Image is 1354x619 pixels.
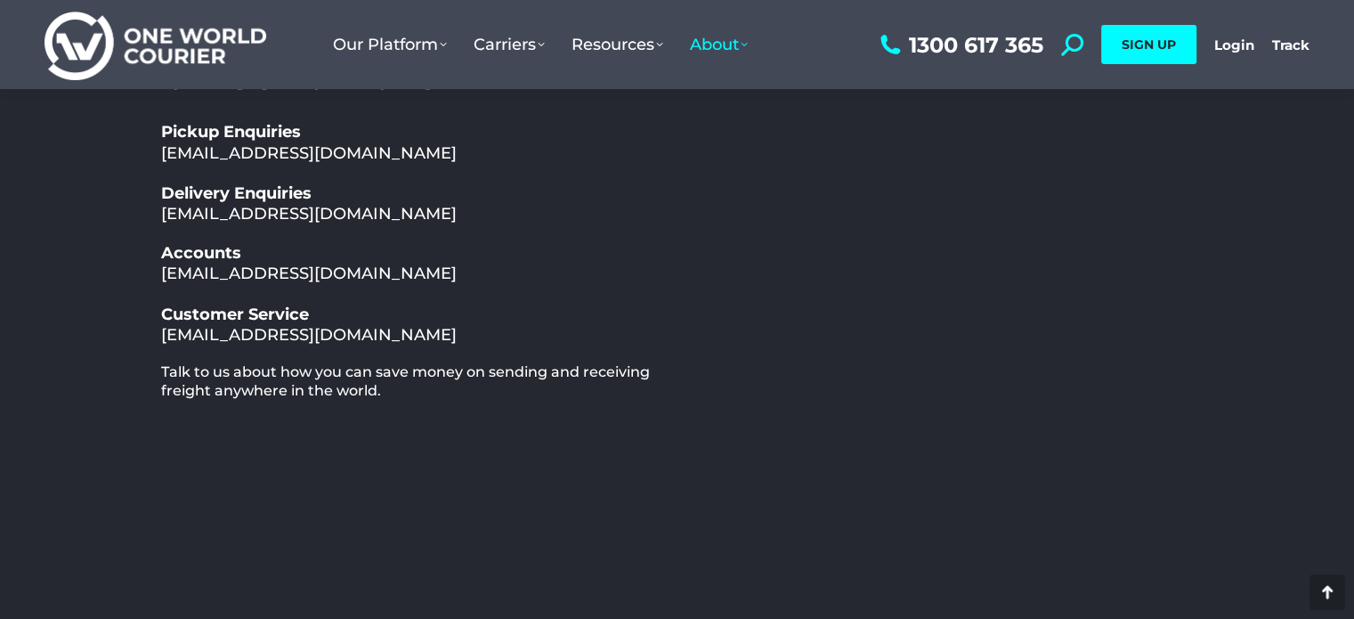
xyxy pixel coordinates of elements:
a: Our Platform [320,17,460,72]
a: Customer Service[EMAIL_ADDRESS][DOMAIN_NAME] [161,305,457,345]
span: Carriers [474,35,545,54]
a: SIGN UP [1101,25,1196,64]
b: Delivery Enquiries [161,183,312,203]
a: 1300 617 365 [876,34,1043,56]
span: Resources [572,35,663,54]
a: Accounts[EMAIL_ADDRESS][DOMAIN_NAME] [161,243,457,283]
span: Our Platform [333,35,447,54]
span: About [690,35,748,54]
b: Pickup Enquiries [161,122,301,142]
a: Carriers [460,17,558,72]
h2: Talk to us about how you can save money on sending and receiving freight anywhere in the world. [161,363,669,401]
img: One World Courier [45,9,266,81]
b: Accounts [161,243,241,263]
span: SIGN UP [1122,37,1176,53]
a: About [677,17,761,72]
a: Login [1214,37,1254,53]
a: Track [1272,37,1309,53]
a: Resources [558,17,677,72]
b: Customer Service [161,305,309,324]
a: Pickup Enquiries[EMAIL_ADDRESS][DOMAIN_NAME] [161,122,457,162]
a: Delivery Enquiries[EMAIL_ADDRESS][DOMAIN_NAME] [161,183,457,224]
